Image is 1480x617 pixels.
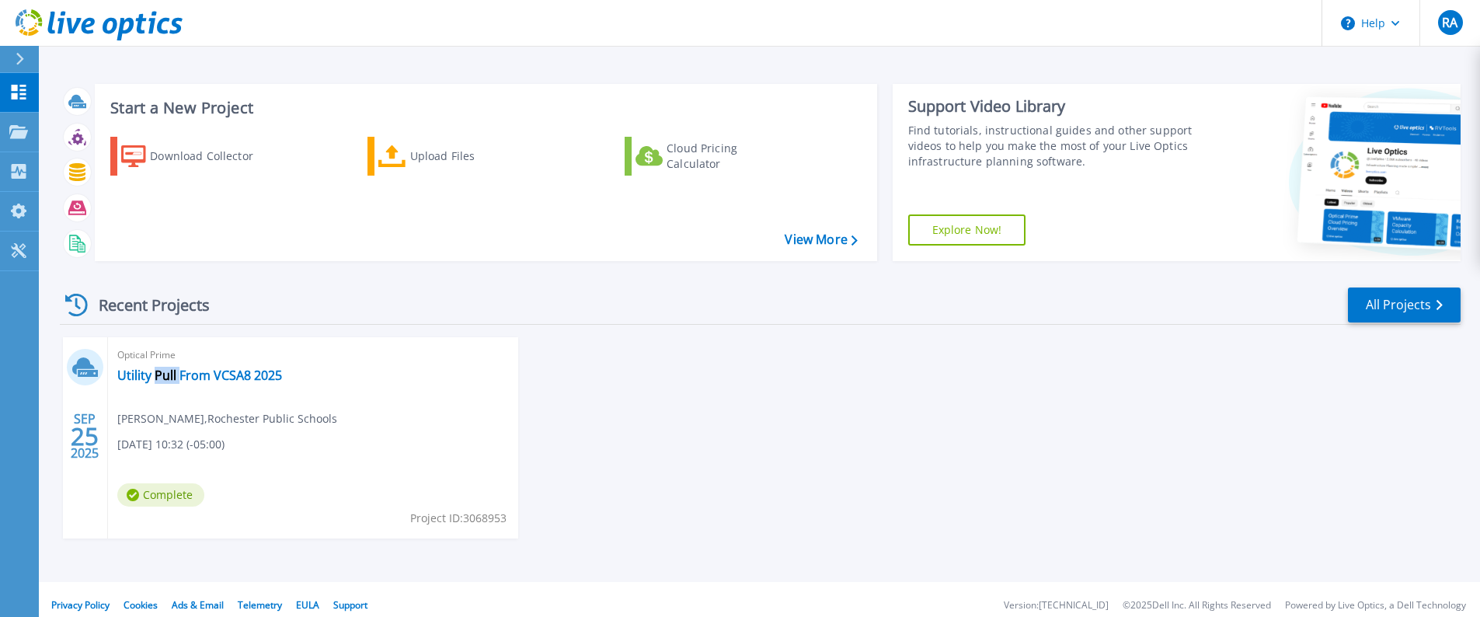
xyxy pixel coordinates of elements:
[333,598,367,612] a: Support
[110,137,284,176] a: Download Collector
[110,99,857,117] h3: Start a New Project
[785,232,857,247] a: View More
[1442,16,1457,29] span: RA
[117,368,282,383] a: Utility Pull From VCSA8 2025
[117,436,225,453] span: [DATE] 10:32 (-05:00)
[70,408,99,465] div: SEP 2025
[51,598,110,612] a: Privacy Policy
[124,598,158,612] a: Cookies
[410,510,507,527] span: Project ID: 3068953
[908,96,1198,117] div: Support Video Library
[238,598,282,612] a: Telemetry
[117,410,337,427] span: [PERSON_NAME] , Rochester Public Schools
[117,347,509,364] span: Optical Prime
[908,214,1026,246] a: Explore Now!
[625,137,798,176] a: Cloud Pricing Calculator
[908,123,1198,169] div: Find tutorials, instructional guides and other support videos to help you make the most of your L...
[1123,601,1271,611] li: © 2025 Dell Inc. All Rights Reserved
[117,483,204,507] span: Complete
[60,286,231,324] div: Recent Projects
[1348,288,1461,322] a: All Projects
[1004,601,1109,611] li: Version: [TECHNICAL_ID]
[71,430,99,443] span: 25
[172,598,224,612] a: Ads & Email
[296,598,319,612] a: EULA
[150,141,274,172] div: Download Collector
[410,141,535,172] div: Upload Files
[367,137,541,176] a: Upload Files
[1285,601,1466,611] li: Powered by Live Optics, a Dell Technology
[667,141,791,172] div: Cloud Pricing Calculator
